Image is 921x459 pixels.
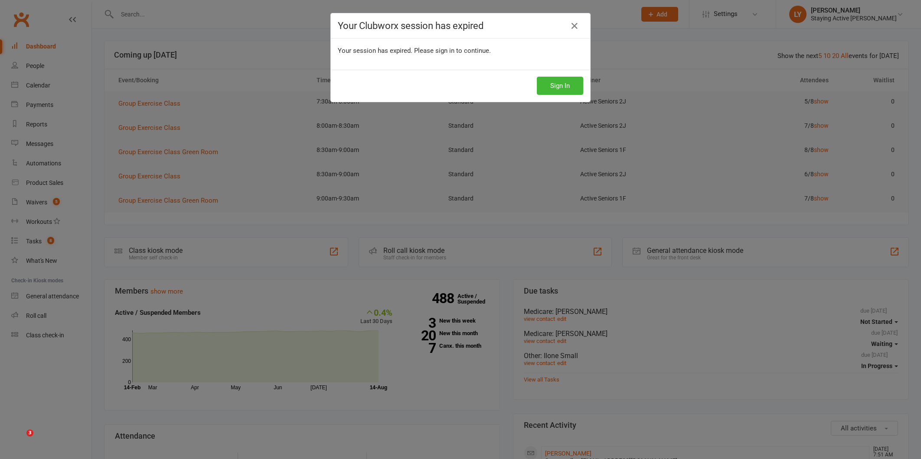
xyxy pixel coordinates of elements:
span: Your session has expired. Please sign in to continue. [338,47,491,55]
a: Close [568,19,581,33]
button: Sign In [537,77,583,95]
iframe: Intercom live chat [9,430,29,450]
span: 3 [26,430,33,436]
h4: Your Clubworx session has expired [338,20,583,31]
